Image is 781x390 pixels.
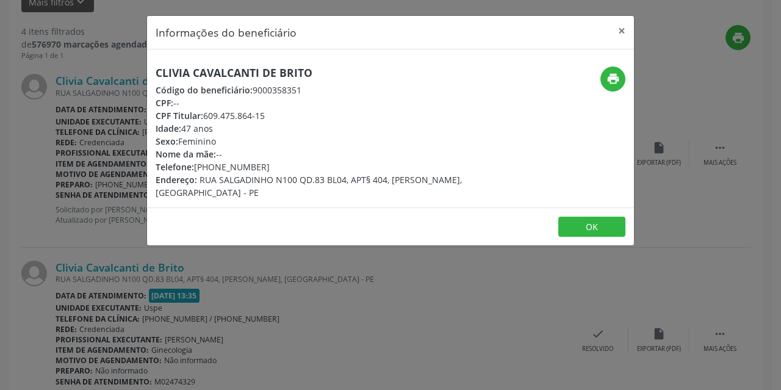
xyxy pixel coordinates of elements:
span: Código do beneficiário: [156,84,253,96]
span: RUA SALGADINHO N100 QD.83 BL04, APT§ 404, [PERSON_NAME], [GEOGRAPHIC_DATA] - PE [156,174,462,198]
div: 47 anos [156,122,463,135]
div: [PHONE_NUMBER] [156,161,463,173]
div: 609.475.864-15 [156,109,463,122]
button: Close [610,16,634,46]
span: Endereço: [156,174,197,186]
div: -- [156,148,463,161]
span: Nome da mãe: [156,148,216,160]
button: print [600,67,625,92]
h5: Informações do beneficiário [156,24,297,40]
span: Telefone: [156,161,194,173]
div: 9000358351 [156,84,463,96]
span: CPF: [156,97,173,109]
span: Sexo: [156,135,178,147]
span: Idade: [156,123,181,134]
span: CPF Titular: [156,110,203,121]
h5: Clivia Cavalcanti de Brito [156,67,463,79]
i: print [606,72,620,85]
button: OK [558,217,625,237]
div: Feminino [156,135,463,148]
div: -- [156,96,463,109]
